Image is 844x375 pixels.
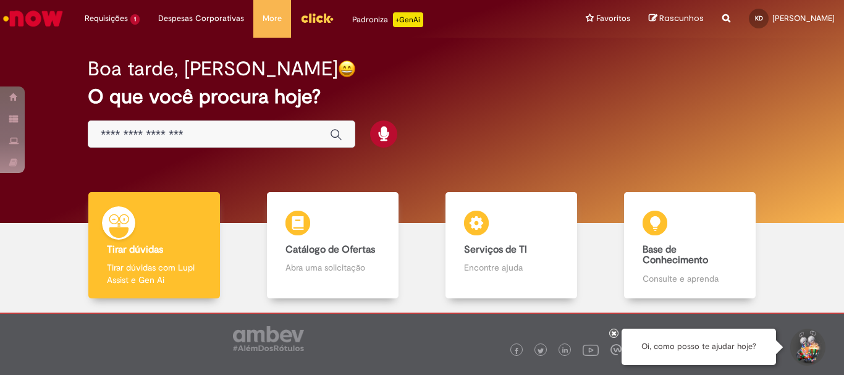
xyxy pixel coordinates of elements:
p: +GenAi [393,12,423,27]
button: Iniciar Conversa de Suporte [788,329,825,366]
img: logo_footer_facebook.png [513,348,520,354]
p: Tirar dúvidas com Lupi Assist e Gen Ai [107,261,201,286]
a: Serviços de TI Encontre ajuda [422,192,601,299]
img: ServiceNow [1,6,65,31]
span: Rascunhos [659,12,704,24]
div: Oi, como posso te ajudar hoje? [622,329,776,365]
p: Consulte e aprenda [643,272,736,285]
a: Rascunhos [649,13,704,25]
b: Catálogo de Ofertas [285,243,375,256]
span: Despesas Corporativas [158,12,244,25]
span: More [263,12,282,25]
a: Base de Conhecimento Consulte e aprenda [601,192,779,299]
img: logo_footer_workplace.png [610,344,622,355]
span: KD [755,14,763,22]
b: Base de Conhecimento [643,243,708,267]
p: Abra uma solicitação [285,261,379,274]
span: 1 [130,14,140,25]
img: logo_footer_linkedin.png [562,347,568,355]
a: Catálogo de Ofertas Abra uma solicitação [243,192,422,299]
h2: Boa tarde, [PERSON_NAME] [88,58,338,80]
img: logo_footer_twitter.png [538,348,544,354]
p: Encontre ajuda [464,261,558,274]
img: logo_footer_youtube.png [583,342,599,358]
a: Tirar dúvidas Tirar dúvidas com Lupi Assist e Gen Ai [65,192,243,299]
span: [PERSON_NAME] [772,13,835,23]
b: Serviços de TI [464,243,527,256]
b: Tirar dúvidas [107,243,163,256]
img: click_logo_yellow_360x200.png [300,9,334,27]
span: Requisições [85,12,128,25]
div: Padroniza [352,12,423,27]
img: logo_footer_ambev_rotulo_gray.png [233,326,304,351]
h2: O que você procura hoje? [88,86,756,107]
img: happy-face.png [338,60,356,78]
span: Favoritos [596,12,630,25]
